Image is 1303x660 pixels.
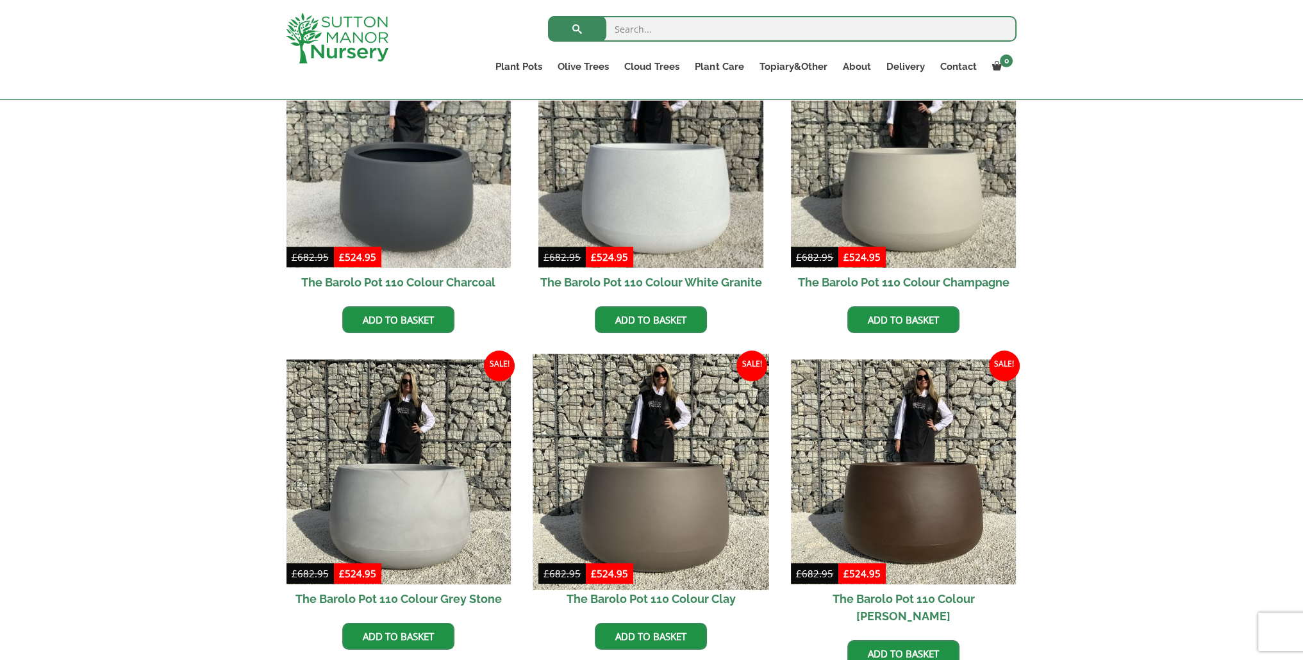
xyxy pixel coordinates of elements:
[538,584,763,613] h2: The Barolo Pot 110 Colour Clay
[550,58,617,76] a: Olive Trees
[791,43,1016,268] img: The Barolo Pot 110 Colour Champagne
[342,306,454,333] a: Add to basket: “The Barolo Pot 110 Colour Charcoal”
[1000,54,1013,67] span: 0
[484,351,515,381] span: Sale!
[286,268,511,297] h2: The Barolo Pot 110 Colour Charcoal
[339,567,345,580] span: £
[687,58,751,76] a: Plant Care
[339,251,345,263] span: £
[796,251,833,263] bdi: 682.95
[843,251,881,263] bdi: 524.95
[843,567,881,580] bdi: 524.95
[533,354,769,590] img: The Barolo Pot 110 Colour Clay
[617,58,687,76] a: Cloud Trees
[989,351,1020,381] span: Sale!
[292,251,329,263] bdi: 682.95
[292,567,297,580] span: £
[339,567,376,580] bdi: 524.95
[591,567,628,580] bdi: 524.95
[544,567,549,580] span: £
[595,306,707,333] a: Add to basket: “The Barolo Pot 110 Colour White Granite”
[791,359,1016,631] a: Sale! The Barolo Pot 110 Colour [PERSON_NAME]
[286,359,511,613] a: Sale! The Barolo Pot 110 Colour Grey Stone
[847,306,959,333] a: Add to basket: “The Barolo Pot 110 Colour Champagne”
[286,43,511,268] img: The Barolo Pot 110 Colour Charcoal
[736,351,767,381] span: Sale!
[932,58,984,76] a: Contact
[544,567,581,580] bdi: 682.95
[984,58,1017,76] a: 0
[292,567,329,580] bdi: 682.95
[878,58,932,76] a: Delivery
[591,251,628,263] bdi: 524.95
[751,58,834,76] a: Topiary&Other
[796,567,833,580] bdi: 682.95
[342,623,454,650] a: Add to basket: “The Barolo Pot 110 Colour Grey Stone”
[286,359,511,584] img: The Barolo Pot 110 Colour Grey Stone
[791,584,1016,631] h2: The Barolo Pot 110 Colour [PERSON_NAME]
[286,43,511,297] a: Sale! The Barolo Pot 110 Colour Charcoal
[339,251,376,263] bdi: 524.95
[286,584,511,613] h2: The Barolo Pot 110 Colour Grey Stone
[591,251,597,263] span: £
[791,359,1016,584] img: The Barolo Pot 110 Colour Mocha Brown
[286,13,388,63] img: logo
[538,359,763,613] a: Sale! The Barolo Pot 110 Colour Clay
[538,43,763,297] a: Sale! The Barolo Pot 110 Colour White Granite
[591,567,597,580] span: £
[544,251,549,263] span: £
[544,251,581,263] bdi: 682.95
[595,623,707,650] a: Add to basket: “The Barolo Pot 110 Colour Clay”
[796,567,802,580] span: £
[538,268,763,297] h2: The Barolo Pot 110 Colour White Granite
[292,251,297,263] span: £
[791,43,1016,297] a: Sale! The Barolo Pot 110 Colour Champagne
[538,43,763,268] img: The Barolo Pot 110 Colour White Granite
[488,58,550,76] a: Plant Pots
[834,58,878,76] a: About
[548,16,1017,42] input: Search...
[796,251,802,263] span: £
[791,268,1016,297] h2: The Barolo Pot 110 Colour Champagne
[843,251,849,263] span: £
[843,567,849,580] span: £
